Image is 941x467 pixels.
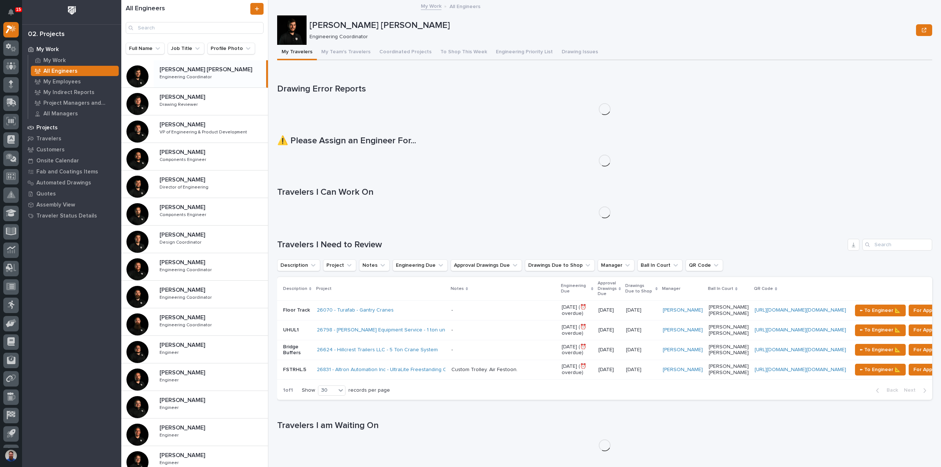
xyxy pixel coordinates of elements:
a: [PERSON_NAME][PERSON_NAME] Engineering CoordinatorEngineering Coordinator [121,281,268,308]
p: Project [316,285,332,293]
p: Notes [451,285,464,293]
button: Notifications [3,4,19,20]
p: [DATE] [598,307,620,313]
p: Drawing Reviewer [160,101,199,107]
h1: Travelers I Can Work On [277,187,932,198]
p: Engineering Coordinator [160,73,213,80]
a: [PERSON_NAME][PERSON_NAME] Engineering CoordinatorEngineering Coordinator [121,253,268,281]
p: Engineer [160,459,180,466]
p: Projects [36,125,58,131]
a: [PERSON_NAME] [663,367,703,373]
button: Manager [598,259,634,271]
p: Automated Drawings [36,180,91,186]
p: All Managers [43,111,78,117]
a: Fab and Coatings Items [22,166,121,177]
p: Components Engineer [160,156,208,162]
p: Bridge Buffers [283,344,311,356]
p: Engineer [160,349,180,355]
a: Projects [22,122,121,133]
button: Drawing Issues [557,45,602,60]
p: QR Code [754,285,773,293]
p: [DATE] [626,326,643,333]
div: 02. Projects [28,30,65,39]
p: [DATE] [598,347,620,353]
p: Ball In Court [708,285,733,293]
a: 26070 - Turafab - Gantry Cranes [317,307,394,313]
p: [PERSON_NAME] [PERSON_NAME] [310,20,913,31]
p: [DATE] (⏰ overdue) [562,324,593,337]
a: All Engineers [28,66,121,76]
a: Assembly View [22,199,121,210]
span: ← To Engineer 📐 [860,306,901,315]
p: FSTRHL.5 [283,367,311,373]
p: [DATE] [598,327,620,333]
p: UHUL1 [283,327,311,333]
a: Automated Drawings [22,177,121,188]
a: [PERSON_NAME][PERSON_NAME] Drawing ReviewerDrawing Reviewer [121,88,268,115]
p: Director of Engineering [160,183,210,190]
p: [PERSON_NAME] [160,450,207,459]
a: [PERSON_NAME][PERSON_NAME] Components EngineerComponents Engineer [121,143,268,170]
p: records per page [348,387,390,394]
span: Next [904,387,920,394]
a: Customers [22,144,121,155]
p: [PERSON_NAME] [160,258,207,266]
h1: All Engineers [126,5,249,13]
p: [DATE] (⏰ overdue) [562,344,593,356]
div: Custom Trolley. Air Festoon. [451,367,518,373]
p: [PERSON_NAME] [PERSON_NAME] [709,324,749,337]
p: Traveler Status Details [36,213,97,219]
a: [PERSON_NAME][PERSON_NAME] VP of Engineering & Product DevelopmentVP of Engineering & Product Dev... [121,115,268,143]
a: [PERSON_NAME] [PERSON_NAME][PERSON_NAME] [PERSON_NAME] Engineering CoordinatorEngineering Coordin... [121,60,268,88]
a: My Work [28,55,121,65]
span: ← To Engineer 📐 [860,326,901,334]
p: Project Managers and Engineers [43,100,116,107]
button: Next [901,387,932,394]
a: [URL][DOMAIN_NAME][DOMAIN_NAME] [755,327,846,333]
div: - [451,347,453,353]
a: Project Managers and Engineers [28,98,121,108]
a: [PERSON_NAME][PERSON_NAME] EngineerEngineer [121,363,268,391]
button: Engineering Priority List [491,45,557,60]
p: 15 [16,7,21,12]
p: All Engineers [43,68,78,75]
p: Fab and Coatings Items [36,169,98,175]
button: Ball In Court [637,259,683,271]
a: My Work [421,1,441,10]
p: Engineer [160,376,180,383]
p: All Engineers [450,2,480,10]
button: ← To Engineer 📐 [855,324,906,336]
button: Description [277,259,320,271]
a: My Indirect Reports [28,87,121,97]
span: ← To Engineer 📐 [860,345,901,354]
input: Search [862,239,932,251]
img: Workspace Logo [65,4,79,17]
button: Approval Drawings Due [451,259,522,271]
button: My Travelers [277,45,317,60]
p: Engineering Coordinator [160,321,213,328]
p: [PERSON_NAME] [160,120,207,128]
h1: Drawing Error Reports [277,84,932,94]
a: Traveler Status Details [22,210,121,221]
button: Back [870,387,901,394]
button: Full Name [126,43,165,54]
span: ← To Engineer 📐 [860,365,901,374]
p: [PERSON_NAME] [160,368,207,376]
p: VP of Engineering & Product Development [160,128,248,135]
p: [DATE] (⏰ overdue) [562,304,593,317]
button: ← To Engineer 📐 [855,305,906,316]
div: 30 [318,387,336,394]
p: Engineer [160,404,180,410]
button: Drawings Due to Shop [525,259,595,271]
p: Customers [36,147,65,153]
h1: Travelers I am Waiting On [277,420,932,431]
button: Project [323,259,356,271]
p: Assembly View [36,202,75,208]
p: [DATE] [626,306,643,313]
div: Search [126,22,264,34]
div: Notifications15 [9,9,19,21]
p: [DATE] (⏰ overdue) [562,363,593,376]
p: [PERSON_NAME] [160,175,207,183]
p: [PERSON_NAME] [160,230,207,238]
